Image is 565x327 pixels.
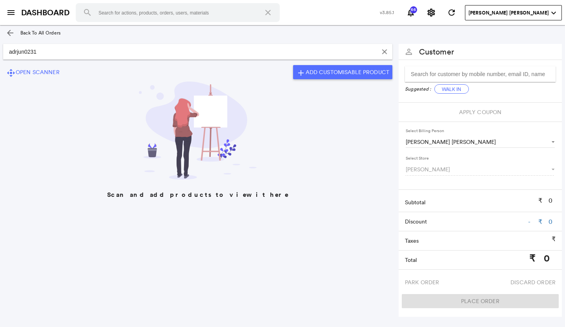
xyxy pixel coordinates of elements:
span: [PERSON_NAME] [PERSON_NAME] [468,9,549,16]
p: ₹ [552,234,556,243]
i: Suggested : [405,85,431,92]
md-icon: settings [426,8,436,17]
button: Settings [423,5,439,20]
span: Customer [419,46,454,58]
span: Park Order [405,275,439,289]
button: person_outline [401,44,417,60]
md-select: Select Billing Person [406,136,555,148]
input: Search for actions, products, orders, users, materials [76,3,280,22]
md-icon: refresh [447,8,456,17]
span: Back To All Orders [20,29,60,36]
button: control_cameraOpen Scanner [3,65,63,79]
button: Search [78,3,97,22]
span: [PERSON_NAME] [406,165,545,173]
md-icon: person_outline [404,47,414,56]
md-icon: add [296,68,306,78]
button: User [465,5,562,20]
md-icon: expand_more [549,8,558,18]
a: - ₹ 0 [528,218,556,225]
button: Notifications [403,5,419,20]
img: blank.svg [139,82,257,180]
span: [PERSON_NAME] [PERSON_NAME] [406,138,545,146]
p: ₹ 0 [538,196,556,205]
p: Taxes [405,237,552,245]
span: v3.85.1 [380,9,394,16]
md-icon: arrow_back [5,28,15,38]
p: ₹ 0 [529,251,556,265]
span: 66 [410,8,417,12]
p: Subtotal [405,198,538,206]
div: Select a customer before checking for coupons [399,103,562,122]
button: Place Order [402,294,559,308]
a: arrow_back [2,25,18,41]
md-icon: search [83,8,92,17]
button: Clear [259,3,277,22]
button: Refresh State [444,5,459,20]
h5: Scan and add products to view it here [107,191,288,198]
input: Search for products by sku, sku_size combo, product name, wid etc. [3,44,377,60]
md-icon: menu [6,8,16,17]
md-icon: notifications [406,8,416,17]
md-icon: close [263,8,273,17]
p: Discount [405,218,528,225]
p: Total [405,256,529,264]
button: Apply Coupon [456,105,505,119]
button: Walk In [434,84,469,94]
button: open sidebar [3,5,19,20]
button: - ₹ 0 [528,214,556,229]
input: Search for customer by mobile number, email ID, name [405,66,556,82]
md-select: Select Store [406,163,555,175]
button: addAdd Customisable Product [293,65,392,79]
button: Park Order [402,275,442,289]
a: DASHBOARD [21,7,69,18]
button: Discard Order [507,275,559,289]
button: Clear Input [379,46,390,58]
md-icon: control_camera [6,68,16,78]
